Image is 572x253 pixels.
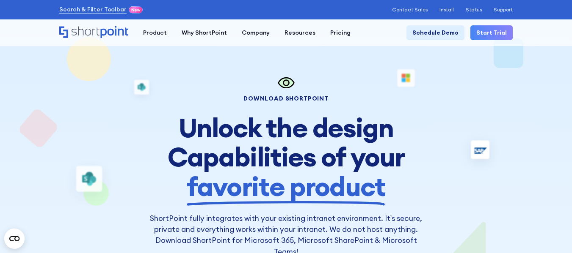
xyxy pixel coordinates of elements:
a: Support [494,7,513,13]
div: Resources [285,28,315,37]
a: Contact Sales [392,7,428,13]
div: Download Shortpoint [147,95,425,101]
a: Company [234,25,277,40]
a: Start Trial [470,25,513,40]
button: Open CMP widget [4,229,25,249]
h1: Unlock the design Capabilities of your [147,113,425,201]
div: Pricing [330,28,351,37]
div: Company [242,28,270,37]
span: favorite product [187,172,385,201]
a: Product [135,25,174,40]
a: Schedule Demo [406,25,464,40]
a: Status [466,7,482,13]
a: Why ShortPoint [174,25,234,40]
a: Pricing [323,25,358,40]
a: Install [439,7,454,13]
a: Home [59,26,128,39]
a: Resources [277,25,323,40]
a: Search & Filter Toolbar [59,5,127,14]
div: Why ShortPoint [182,28,227,37]
div: Product [143,28,167,37]
iframe: Chat Widget [420,155,572,253]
